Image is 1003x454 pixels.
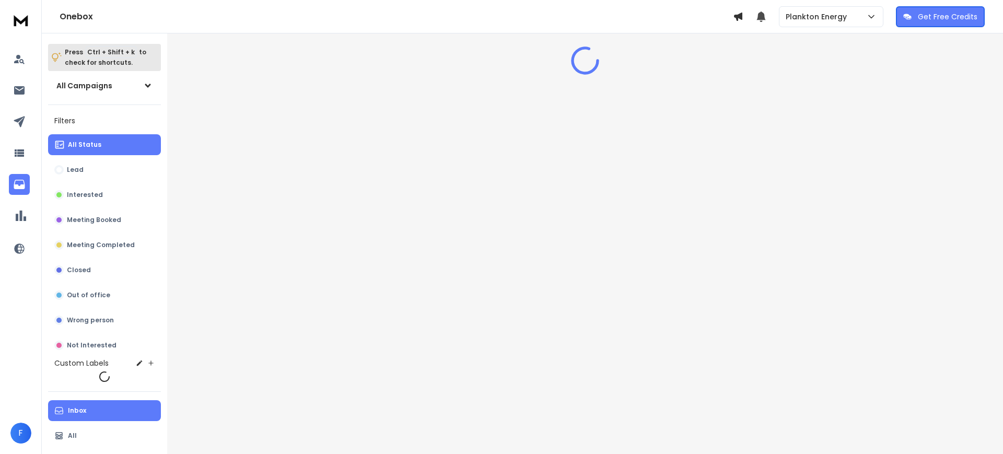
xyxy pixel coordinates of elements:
p: Interested [67,191,103,199]
p: Out of office [67,291,110,299]
h3: Filters [48,113,161,128]
button: Out of office [48,285,161,306]
span: Ctrl + Shift + k [86,46,136,58]
p: All Status [68,141,101,149]
h1: All Campaigns [56,80,112,91]
p: Closed [67,266,91,274]
button: All [48,425,161,446]
p: Press to check for shortcuts. [65,47,146,68]
button: Get Free Credits [896,6,985,27]
p: Inbox [68,406,86,415]
p: Lead [67,166,84,174]
p: Get Free Credits [918,11,977,22]
button: F [10,423,31,444]
button: Closed [48,260,161,281]
button: Meeting Completed [48,235,161,255]
p: Meeting Booked [67,216,121,224]
p: Plankton Energy [786,11,851,22]
p: Wrong person [67,316,114,324]
button: All Campaigns [48,75,161,96]
p: Not Interested [67,341,116,350]
h3: Custom Labels [54,358,109,368]
button: Lead [48,159,161,180]
img: logo [10,10,31,30]
button: Inbox [48,400,161,421]
button: Not Interested [48,335,161,356]
h1: Onebox [60,10,733,23]
button: Wrong person [48,310,161,331]
button: All Status [48,134,161,155]
button: Interested [48,184,161,205]
p: All [68,432,77,440]
p: Meeting Completed [67,241,135,249]
button: Meeting Booked [48,209,161,230]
